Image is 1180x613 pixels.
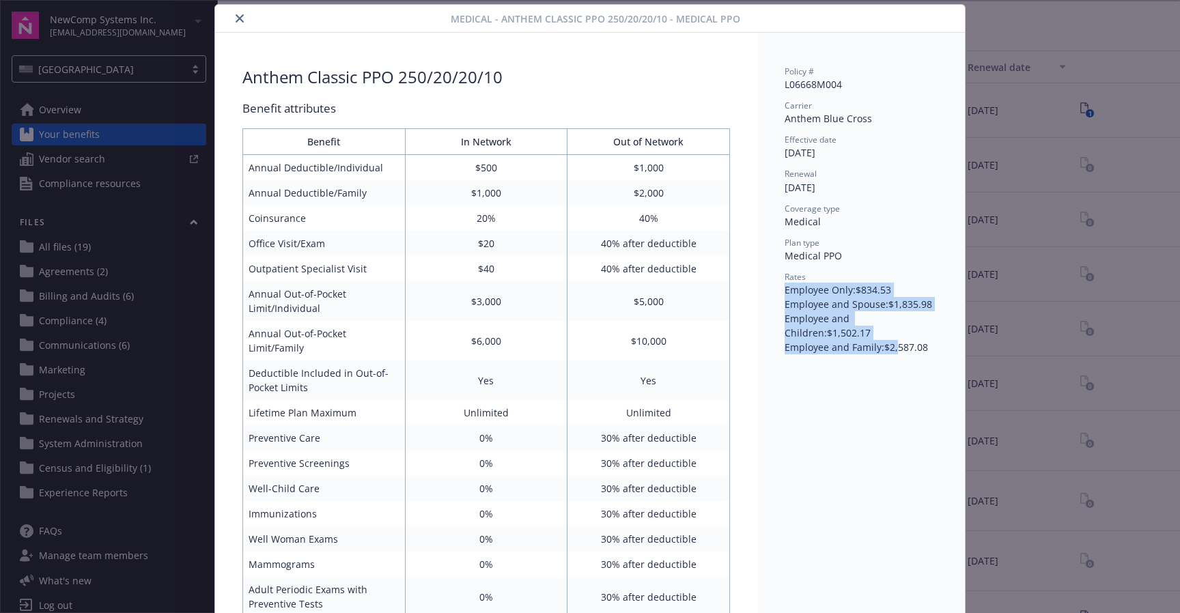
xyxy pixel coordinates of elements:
td: 20% [405,205,567,231]
td: 0% [405,552,567,577]
td: 40% after deductible [567,256,730,281]
div: Anthem Classic PPO 250/20/20/10 [242,66,503,89]
span: Rates [785,271,806,283]
td: $10,000 [567,321,730,360]
div: Employee Only : $834.53 [785,283,938,297]
span: Effective date [785,134,837,145]
td: Coinsurance [243,205,406,231]
td: $5,000 [567,281,730,321]
span: Carrier [785,100,812,111]
td: Annual Deductible/Family [243,180,406,205]
span: Coverage type [785,203,840,214]
td: $20 [405,231,567,256]
td: $1,000 [567,155,730,181]
td: 0% [405,501,567,526]
td: 0% [405,425,567,451]
td: $3,000 [405,281,567,321]
td: 30% after deductible [567,526,730,552]
div: [DATE] [785,145,938,160]
td: $6,000 [405,321,567,360]
div: Medical PPO [785,248,938,263]
td: 0% [405,526,567,552]
td: Yes [405,360,567,400]
td: 30% after deductible [567,425,730,451]
div: Employee and Spouse : $1,835.98 [785,297,938,311]
td: $40 [405,256,567,281]
td: Annual Out-of-Pocket Limit/Family [243,321,406,360]
td: Yes [567,360,730,400]
td: 40% after deductible [567,231,730,256]
td: Deductible Included in Out-of-Pocket Limits [243,360,406,400]
td: $500 [405,155,567,181]
td: 30% after deductible [567,501,730,526]
td: 0% [405,451,567,476]
th: In Network [405,129,567,155]
td: Unlimited [405,400,567,425]
div: L06668M004 [785,77,938,91]
td: Lifetime Plan Maximum [243,400,406,425]
td: 0% [405,476,567,501]
th: Benefit [243,129,406,155]
td: Outpatient Specialist Visit [243,256,406,281]
th: Out of Network [567,129,730,155]
td: $2,000 [567,180,730,205]
div: Benefit attributes [242,100,730,117]
td: $1,000 [405,180,567,205]
div: Medical [785,214,938,229]
div: [DATE] [785,180,938,195]
div: Anthem Blue Cross [785,111,938,126]
td: Preventive Care [243,425,406,451]
td: Well Woman Exams [243,526,406,552]
td: Office Visit/Exam [243,231,406,256]
td: Unlimited [567,400,730,425]
td: 40% [567,205,730,231]
td: Mammograms [243,552,406,577]
button: close [231,10,248,27]
td: 30% after deductible [567,476,730,501]
td: 30% after deductible [567,451,730,476]
span: Plan type [785,237,819,248]
div: Employee and Family : $2,587.08 [785,340,938,354]
td: Immunizations [243,501,406,526]
span: Renewal [785,168,817,180]
span: Policy # [785,66,814,77]
td: 30% after deductible [567,552,730,577]
td: Annual Out-of-Pocket Limit/Individual [243,281,406,321]
div: Employee and Children : $1,502.17 [785,311,938,340]
td: Annual Deductible/Individual [243,155,406,181]
td: Well-Child Care [243,476,406,501]
span: Medical - Anthem Classic PPO 250/20/20/10 - Medical PPO [451,12,740,26]
td: Preventive Screenings [243,451,406,476]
